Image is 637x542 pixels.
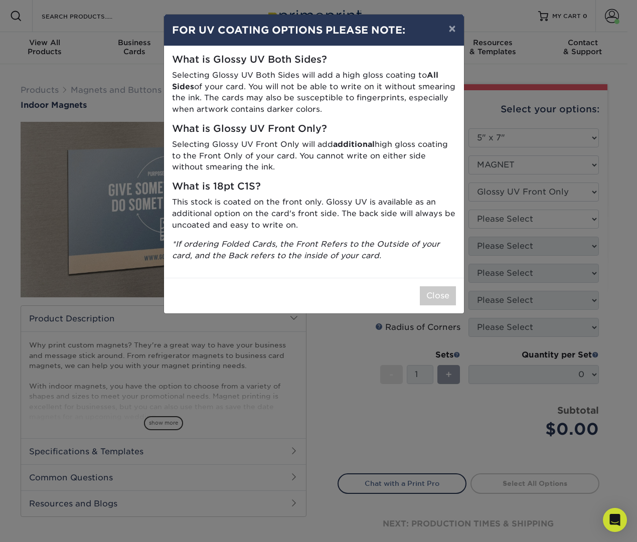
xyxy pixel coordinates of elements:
[172,181,456,193] h5: What is 18pt C1S?
[172,197,456,231] p: This stock is coated on the front only. Glossy UV is available as an additional option on the car...
[172,70,456,115] p: Selecting Glossy UV Both Sides will add a high gloss coating to of your card. You will not be abl...
[172,123,456,135] h5: What is Glossy UV Front Only?
[603,508,627,532] div: Open Intercom Messenger
[172,239,440,260] i: *If ordering Folded Cards, the Front Refers to the Outside of your card, and the Back refers to t...
[420,286,456,305] button: Close
[172,23,456,38] h4: FOR UV COATING OPTIONS PLEASE NOTE:
[172,139,456,173] p: Selecting Glossy UV Front Only will add high gloss coating to the Front Only of your card. You ca...
[333,139,375,149] strong: additional
[172,70,438,91] strong: All Sides
[172,54,456,66] h5: What is Glossy UV Both Sides?
[440,15,463,43] button: ×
